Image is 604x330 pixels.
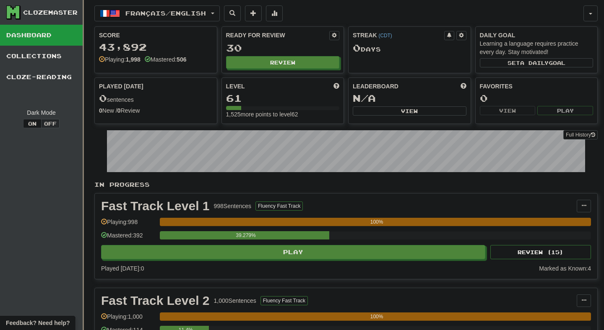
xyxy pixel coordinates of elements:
button: Review (15) [490,245,591,259]
div: Clozemaster [23,8,78,17]
strong: 506 [177,56,186,63]
strong: 0 [117,107,121,114]
div: Learning a language requires practice every day. Stay motivated! [480,39,594,56]
div: 998 Sentences [214,202,252,210]
button: Review [226,56,340,69]
button: Search sentences [224,5,241,21]
button: More stats [266,5,283,21]
div: Ready for Review [226,31,330,39]
span: 0 [353,42,361,54]
a: Full History [563,130,598,139]
div: 0 [480,93,594,103]
div: 100% [162,312,591,321]
span: Score more points to level up [333,82,339,90]
span: 0 [99,92,107,104]
button: Play [537,106,593,115]
button: Play [101,245,485,259]
div: 30 [226,43,340,53]
button: Fluency Fast Track [255,201,303,211]
button: View [480,106,536,115]
span: Played [DATE] [99,82,143,90]
div: Playing: 1,000 [101,312,156,326]
span: Leaderboard [353,82,398,90]
div: Streak [353,31,444,39]
button: View [353,106,466,116]
strong: 1,998 [126,56,141,63]
div: Playing: 998 [101,218,156,232]
div: 100% [162,218,591,226]
div: 1,000 Sentences [214,296,256,305]
button: On [23,119,42,128]
span: Open feedback widget [6,319,70,327]
div: Mastered: [145,55,187,64]
div: Mastered: 392 [101,231,156,245]
div: 43,892 [99,42,213,52]
span: Played [DATE]: 0 [101,265,144,272]
div: Dark Mode [6,108,76,117]
p: In Progress [94,180,598,189]
div: 61 [226,93,340,103]
button: Add sentence to collection [245,5,262,21]
span: This week in points, UTC [461,82,466,90]
button: Off [41,119,60,128]
button: Fluency Fast Track [260,296,308,305]
div: Daily Goal [480,31,594,39]
div: Day s [353,43,466,54]
div: Score [99,31,213,39]
div: Fast Track Level 1 [101,200,210,212]
div: Marked as Known: 4 [539,264,591,273]
div: 39.279% [162,231,329,240]
span: N/A [353,92,376,104]
div: Favorites [480,82,594,90]
div: Playing: [99,55,141,64]
span: Français / English [125,10,206,17]
div: sentences [99,93,213,104]
div: 1,525 more points to level 62 [226,110,340,119]
button: Seta dailygoal [480,58,594,67]
span: Level [226,82,245,90]
a: (CDT) [378,33,392,39]
button: Français/English [94,5,220,21]
span: a daily [520,60,549,66]
div: Fast Track Level 2 [101,294,210,307]
strong: 0 [99,107,102,114]
div: New / Review [99,106,213,115]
